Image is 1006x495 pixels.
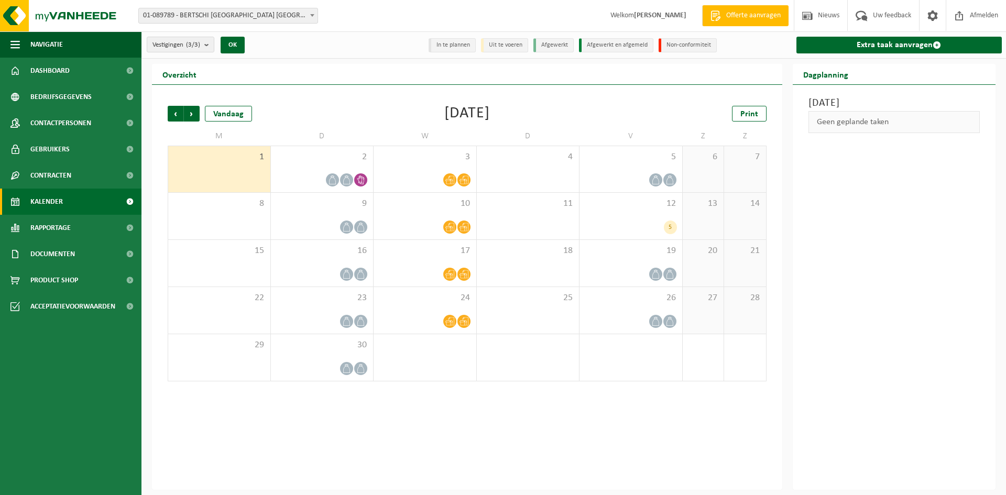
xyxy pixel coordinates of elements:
[271,127,374,146] td: D
[30,267,78,293] span: Product Shop
[276,245,368,257] span: 16
[30,58,70,84] span: Dashboard
[808,95,980,111] h3: [DATE]
[579,38,653,52] li: Afgewerkt en afgemeld
[585,245,677,257] span: 19
[796,37,1002,53] a: Extra taak aanvragen
[374,127,477,146] td: W
[585,292,677,304] span: 26
[379,151,471,163] span: 3
[30,31,63,58] span: Navigatie
[808,111,980,133] div: Geen geplande taken
[168,106,183,122] span: Vorige
[139,8,318,23] span: 01-089789 - BERTSCHI BELGIUM NV - ANTWERPEN
[477,127,580,146] td: D
[729,151,760,163] span: 7
[688,292,719,304] span: 27
[30,241,75,267] span: Documenten
[688,198,719,210] span: 13
[482,292,574,304] span: 25
[168,127,271,146] td: M
[221,37,245,53] button: OK
[429,38,476,52] li: In te plannen
[585,151,677,163] span: 5
[173,198,265,210] span: 8
[152,64,207,84] h2: Overzicht
[740,110,758,118] span: Print
[173,151,265,163] span: 1
[482,151,574,163] span: 4
[30,110,91,136] span: Contactpersonen
[482,198,574,210] span: 11
[147,37,214,52] button: Vestigingen(3/3)
[634,12,686,19] strong: [PERSON_NAME]
[276,339,368,351] span: 30
[276,151,368,163] span: 2
[276,292,368,304] span: 23
[664,221,677,234] div: 5
[30,84,92,110] span: Bedrijfsgegevens
[205,106,252,122] div: Vandaag
[184,106,200,122] span: Volgende
[173,339,265,351] span: 29
[533,38,574,52] li: Afgewerkt
[724,127,766,146] td: Z
[793,64,859,84] h2: Dagplanning
[444,106,490,122] div: [DATE]
[379,198,471,210] span: 10
[138,8,318,24] span: 01-089789 - BERTSCHI BELGIUM NV - ANTWERPEN
[30,136,70,162] span: Gebruikers
[579,127,683,146] td: V
[30,162,71,189] span: Contracten
[152,37,200,53] span: Vestigingen
[729,245,760,257] span: 21
[30,215,71,241] span: Rapportage
[482,245,574,257] span: 18
[379,245,471,257] span: 17
[30,189,63,215] span: Kalender
[683,127,725,146] td: Z
[481,38,528,52] li: Uit te voeren
[379,292,471,304] span: 24
[688,245,719,257] span: 20
[729,198,760,210] span: 14
[585,198,677,210] span: 12
[186,41,200,48] count: (3/3)
[173,292,265,304] span: 22
[30,293,115,320] span: Acceptatievoorwaarden
[729,292,760,304] span: 28
[702,5,789,26] a: Offerte aanvragen
[732,106,767,122] a: Print
[724,10,783,21] span: Offerte aanvragen
[688,151,719,163] span: 6
[659,38,717,52] li: Non-conformiteit
[276,198,368,210] span: 9
[173,245,265,257] span: 15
